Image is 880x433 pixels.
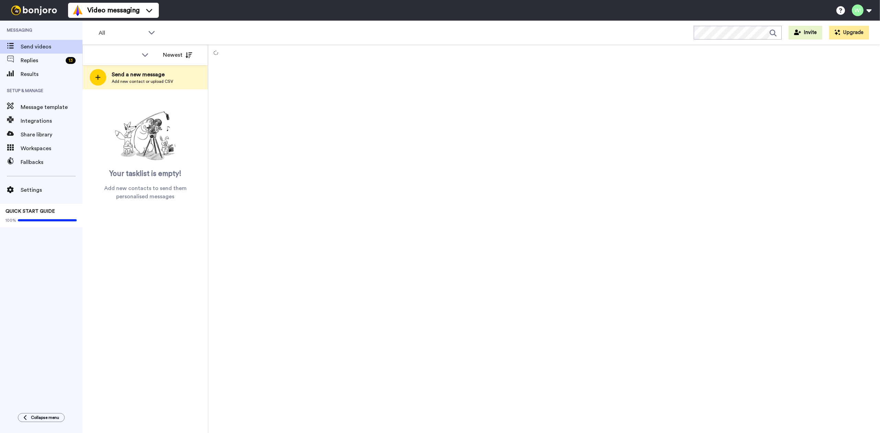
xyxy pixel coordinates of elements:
[112,70,173,79] span: Send a new message
[21,144,82,153] span: Workspaces
[109,169,181,179] span: Your tasklist is empty!
[87,5,140,15] span: Video messaging
[66,57,76,64] div: 13
[93,184,198,201] span: Add new contacts to send them personalised messages
[72,5,83,16] img: vm-color.svg
[789,26,822,40] button: Invite
[21,70,82,78] span: Results
[111,109,180,164] img: ready-set-action.png
[21,158,82,166] span: Fallbacks
[21,186,82,194] span: Settings
[112,79,173,84] span: Add new contact or upload CSV
[21,117,82,125] span: Integrations
[8,5,60,15] img: bj-logo-header-white.svg
[5,218,16,223] span: 100%
[5,209,55,214] span: QUICK START GUIDE
[99,29,145,37] span: All
[31,415,59,420] span: Collapse menu
[158,48,197,62] button: Newest
[21,56,63,65] span: Replies
[21,43,82,51] span: Send videos
[829,26,869,40] button: Upgrade
[21,103,82,111] span: Message template
[18,413,65,422] button: Collapse menu
[21,131,82,139] span: Share library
